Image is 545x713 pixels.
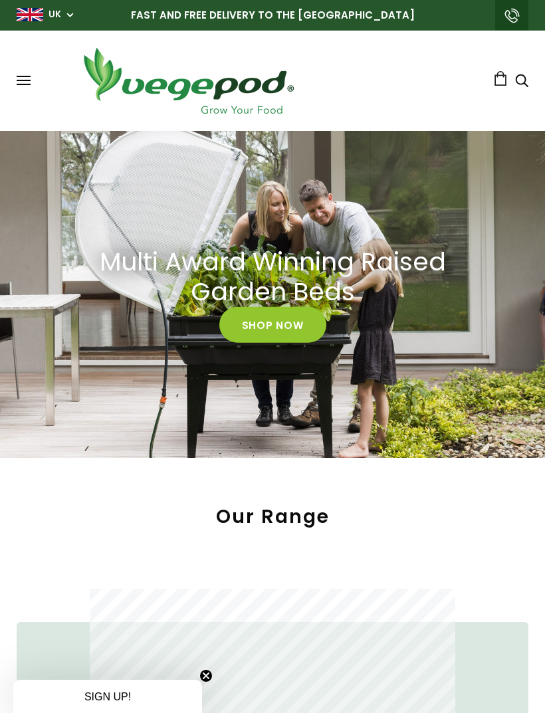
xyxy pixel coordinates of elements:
button: Close teaser [199,669,213,682]
img: gb_large.png [17,8,43,21]
a: Shop Now [219,306,326,342]
a: Search [515,75,528,89]
span: SIGN UP! [84,691,131,702]
h2: Our Range [17,504,528,529]
a: UK [49,8,61,21]
img: Vegepod [72,44,304,118]
a: Multi Award Winning Raised Garden Beds [58,247,488,307]
div: SIGN UP!Close teaser [13,680,202,713]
